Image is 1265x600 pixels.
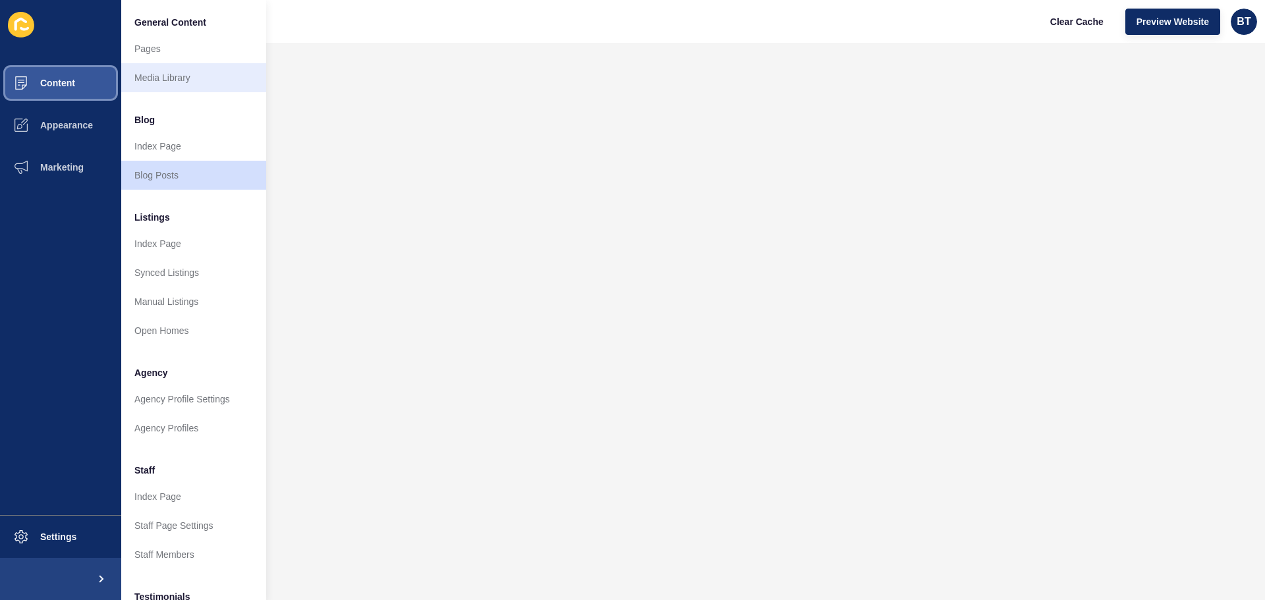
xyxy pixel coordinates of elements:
a: Blog Posts [121,161,266,190]
span: Clear Cache [1050,15,1104,28]
span: Agency [134,366,168,379]
a: Manual Listings [121,287,266,316]
a: Open Homes [121,316,266,345]
span: Preview Website [1137,15,1209,28]
button: Preview Website [1125,9,1220,35]
a: Index Page [121,229,266,258]
a: Index Page [121,132,266,161]
span: BT [1237,15,1251,28]
span: General Content [134,16,206,29]
span: Listings [134,211,170,224]
a: Staff Page Settings [121,511,266,540]
a: Staff Members [121,540,266,569]
a: Media Library [121,63,266,92]
a: Pages [121,34,266,63]
a: Index Page [121,482,266,511]
span: Blog [134,113,155,126]
a: Synced Listings [121,258,266,287]
a: Agency Profile Settings [121,385,266,414]
span: Staff [134,464,155,477]
a: Agency Profiles [121,414,266,443]
button: Clear Cache [1039,9,1115,35]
